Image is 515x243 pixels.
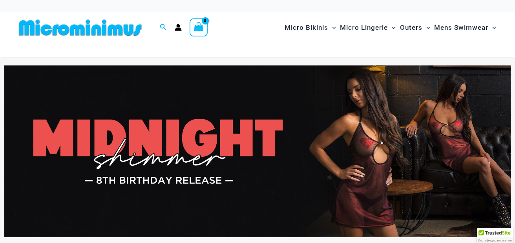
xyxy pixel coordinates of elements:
[16,19,145,36] img: MM SHOP LOGO FLAT
[400,18,422,38] span: Outers
[432,16,498,40] a: Mens SwimwearMenu ToggleMenu Toggle
[338,16,398,40] a: Micro LingerieMenu ToggleMenu Toggle
[160,23,167,33] a: Search icon link
[281,15,499,41] nav: Site Navigation
[422,18,430,38] span: Menu Toggle
[388,18,396,38] span: Menu Toggle
[434,18,488,38] span: Mens Swimwear
[340,18,388,38] span: Micro Lingerie
[190,18,208,36] a: View Shopping Cart, empty
[283,16,338,40] a: Micro BikinisMenu ToggleMenu Toggle
[488,18,496,38] span: Menu Toggle
[477,228,513,243] div: TrustedSite Certified
[175,24,182,31] a: Account icon link
[398,16,432,40] a: OutersMenu ToggleMenu Toggle
[328,18,336,38] span: Menu Toggle
[4,65,511,237] img: Midnight Shimmer Red Dress
[285,18,328,38] span: Micro Bikinis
